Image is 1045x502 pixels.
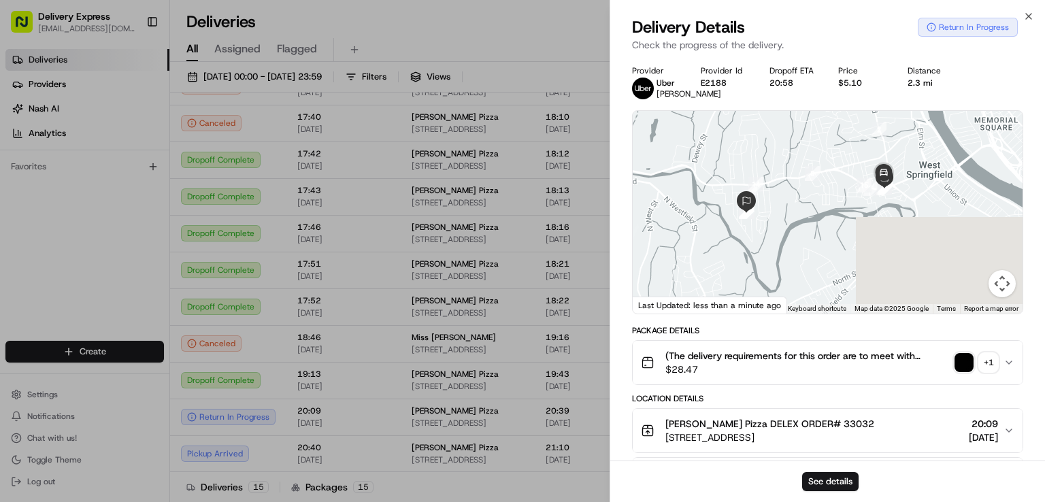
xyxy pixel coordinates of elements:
[838,65,885,76] div: Price
[632,65,679,76] div: Provider
[918,18,1018,37] button: Return In Progress
[61,129,223,143] div: Start new chat
[632,38,1023,52] p: Check the progress of the delivery.
[632,393,1023,404] div: Location Details
[633,409,1023,452] button: [PERSON_NAME] Pizza DELEX ORDER# 33032[STREET_ADDRESS]20:09[DATE]
[701,78,727,88] button: E2188
[120,210,153,221] span: 1:52 PM
[838,78,885,88] div: $5.10
[35,87,225,101] input: Clear
[802,472,859,491] button: See details
[115,305,126,316] div: 💻
[8,298,110,322] a: 📗Knowledge Base
[632,16,745,38] span: Delivery Details
[96,336,165,347] a: Powered byPylon
[769,65,816,76] div: Dropoff ETA
[657,78,675,88] span: Uber
[657,88,721,99] span: [PERSON_NAME]
[937,305,956,312] a: Terms
[113,210,118,221] span: •
[872,122,886,137] div: 2
[61,143,187,154] div: We're available if you need us!
[27,303,104,317] span: Knowledge Base
[102,247,107,258] span: •
[969,417,998,431] span: 20:09
[665,417,874,431] span: [PERSON_NAME] Pizza DELEX ORDER# 33032
[14,176,87,187] div: Past conversations
[42,210,110,221] span: [PERSON_NAME]
[855,305,929,312] span: Map data ©2025 Google
[908,78,955,88] div: 2.3 mi
[636,296,681,314] a: Open this area in Google Maps (opens a new window)
[636,296,681,314] img: Google
[857,178,872,193] div: 15
[665,349,949,363] span: (The delivery requirements for this order are to meet with customer and hand them the food and do...
[14,54,248,76] p: Welcome 👋
[632,325,1023,336] div: Package Details
[14,234,35,256] img: Regen Pajulas
[632,78,654,99] img: uber-new-logo.jpeg
[788,304,846,314] button: Keyboard shortcuts
[14,197,35,219] img: Angelique Valdez
[633,341,1023,384] button: (The delivery requirements for this order are to meet with customer and hand them the food and do...
[748,177,763,192] div: 14
[27,211,38,222] img: 1736555255976-a54dd68f-1ca7-489b-9aae-adbdc363a1c4
[769,78,816,88] div: 20:58
[110,247,142,258] span: 1:31 PM
[110,298,224,322] a: 💻API Documentation
[135,337,165,347] span: Pylon
[29,129,53,154] img: 1738778727109-b901c2ba-d612-49f7-a14d-d897ce62d23f
[955,353,998,372] button: photo_proof_of_pickup image+1
[989,270,1016,297] button: Map camera controls
[231,133,248,150] button: Start new chat
[633,297,787,314] div: Last Updated: less than a minute ago
[742,187,757,202] div: 9
[14,305,24,316] div: 📗
[14,13,41,40] img: Nash
[665,363,949,376] span: $28.47
[964,305,1018,312] a: Report a map error
[969,431,998,444] span: [DATE]
[979,353,998,372] div: + 1
[129,303,218,317] span: API Documentation
[665,431,874,444] span: [STREET_ADDRESS]
[27,248,38,258] img: 1736555255976-a54dd68f-1ca7-489b-9aae-adbdc363a1c4
[42,247,99,258] span: Regen Pajulas
[14,129,38,154] img: 1736555255976-a54dd68f-1ca7-489b-9aae-adbdc363a1c4
[211,173,248,190] button: See all
[955,353,974,372] img: photo_proof_of_pickup image
[908,65,955,76] div: Distance
[701,65,748,76] div: Provider Id
[805,166,820,181] div: 8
